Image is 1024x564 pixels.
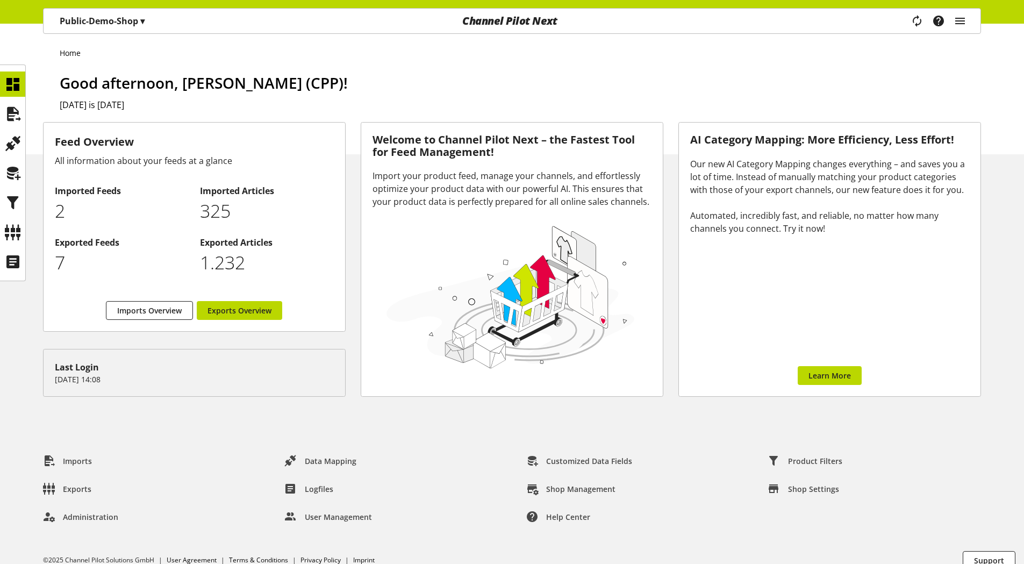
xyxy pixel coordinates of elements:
span: Customized Data Fields [546,455,632,467]
a: Exports [34,479,100,498]
span: Product Filters [788,455,842,467]
div: All information about your feeds at a glance [55,154,334,167]
span: Imports [63,455,92,467]
div: Import your product feed, manage your channels, and effortlessly optimize your product data with ... [373,169,651,208]
span: Shop Management [546,483,615,495]
h3: Feed Overview [55,134,334,150]
p: 1232 [200,249,334,276]
a: Logfiles [276,479,342,498]
p: 2 [55,197,189,225]
a: Administration [34,507,127,526]
a: Customized Data Fields [518,451,641,470]
span: Help center [546,511,590,523]
span: User Management [305,511,372,523]
h2: Exported Articles [200,236,334,249]
span: ▾ [140,15,145,27]
span: Exports Overview [207,305,271,316]
div: Our new AI Category Mapping changes everything – and saves you a lot of time. Instead of manually... [690,158,969,235]
h2: Imported Articles [200,184,334,197]
p: Public-Demo-Shop [60,15,145,27]
h2: [DATE] is [DATE] [60,98,981,111]
a: Learn More [798,366,862,385]
a: Exports Overview [197,301,282,320]
span: Good afternoon, [PERSON_NAME] (CPP)! [60,73,348,93]
nav: main navigation [43,8,981,34]
a: Imports [34,451,101,470]
a: Help center [518,507,599,526]
img: 78e1b9dcff1e8392d83655fcfc870417.svg [383,222,638,372]
a: Data Mapping [276,451,365,470]
span: Logfiles [305,483,333,495]
span: Exports [63,483,91,495]
a: Shop Management [518,479,624,498]
h3: Welcome to Channel Pilot Next – the Fastest Tool for Feed Management! [373,134,651,158]
span: Data Mapping [305,455,356,467]
h3: AI Category Mapping: More Efficiency, Less Effort! [690,134,969,146]
a: Shop Settings [760,479,848,498]
a: Product Filters [760,451,851,470]
p: [DATE] 14:08 [55,374,334,385]
h2: Exported Feeds [55,236,189,249]
span: Learn More [808,370,851,381]
a: Imports Overview [106,301,193,320]
h2: Imported Feeds [55,184,189,197]
p: 7 [55,249,189,276]
a: User Management [276,507,381,526]
span: Shop Settings [788,483,839,495]
div: Last Login [55,361,334,374]
p: 325 [200,197,334,225]
span: Imports Overview [117,305,182,316]
span: Administration [63,511,118,523]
